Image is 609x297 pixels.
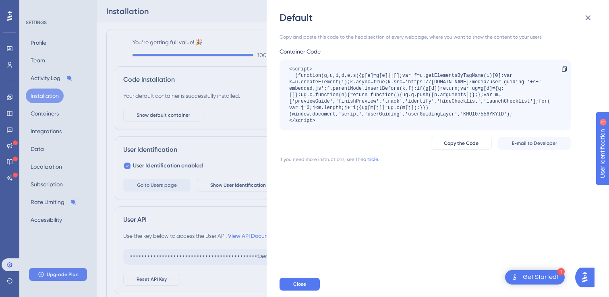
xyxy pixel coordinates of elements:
span: E-mail to Developer [512,140,557,146]
a: article. [363,156,379,163]
div: Get Started! [523,273,558,282]
span: User Identification [6,2,56,12]
div: Container Code [280,47,571,56]
div: Default [280,11,598,24]
iframe: UserGuiding AI Assistant Launcher [575,265,599,289]
div: Open Get Started! checklist, remaining modules: 1 [505,270,565,285]
div: Copy and paste this code to the head section of every webpage, where you want to show the content... [280,34,571,40]
button: E-mail to Developer [498,137,571,150]
div: 1 [62,4,64,10]
img: launcher-image-alternative-text [510,272,520,282]
span: Close [293,281,306,287]
div: If you need more instructions, see the [280,156,363,163]
span: Copy the Code [444,140,478,146]
div: <script> (function(g,u,i,d,e,s){g[e]=g[e]||[];var f=u.getElementsByTagName(i)[0];var k=u.createEl... [289,66,553,124]
div: 1 [557,268,565,275]
button: Close [280,278,320,291]
button: Copy the Code [431,137,492,150]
